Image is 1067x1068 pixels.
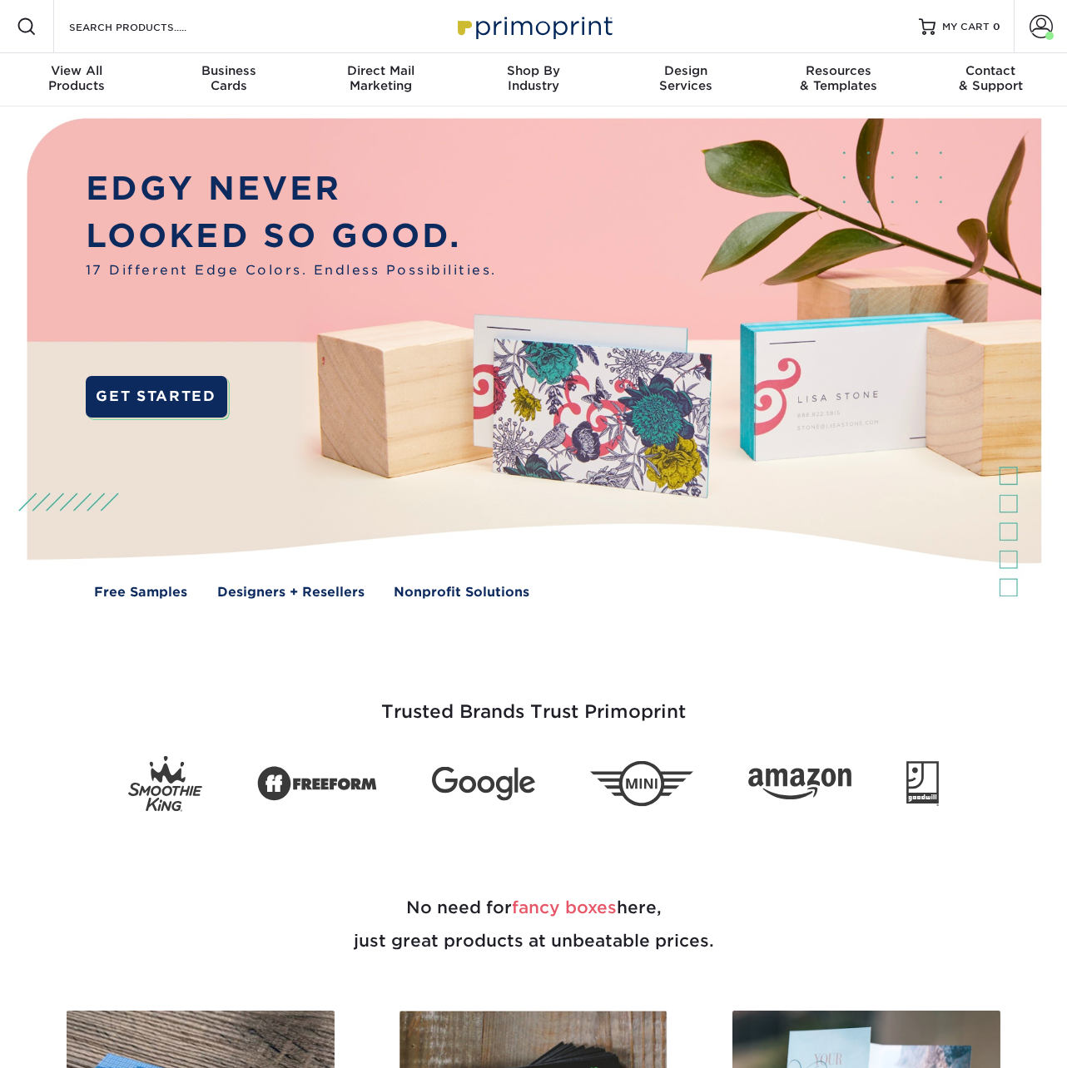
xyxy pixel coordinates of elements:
div: Cards [152,63,305,93]
img: Google [432,767,535,801]
span: Shop By [457,63,609,78]
a: Shop ByIndustry [457,53,609,106]
span: MY CART [942,20,990,34]
span: Business [152,63,305,78]
iframe: Google Customer Reviews [4,1017,141,1062]
input: SEARCH PRODUCTS..... [67,17,230,37]
span: 17 Different Edge Colors. Endless Possibilities. [86,260,497,279]
h2: No need for here, just great products at unbeatable prices. [47,851,1020,997]
span: 0 [993,21,1000,32]
img: Smoothie King [128,756,202,812]
a: Designers + Resellers [217,582,365,601]
a: Resources& Templates [762,53,915,106]
img: Mini [590,761,693,807]
img: Primoprint [450,8,617,44]
div: Industry [457,63,609,93]
span: Design [610,63,762,78]
a: Contact& Support [915,53,1067,106]
span: Direct Mail [305,63,457,78]
h3: Trusted Brands Trust Primoprint [47,661,1020,743]
img: Goodwill [906,761,939,806]
img: Amazon [748,768,851,799]
a: Free Samples [94,582,187,601]
span: fancy boxes [512,897,617,917]
a: Nonprofit Solutions [394,582,529,601]
div: & Support [915,63,1067,93]
a: DesignServices [610,53,762,106]
img: Freeform [257,757,377,810]
p: LOOKED SO GOOD. [86,212,497,260]
div: Marketing [305,63,457,93]
span: Contact [915,63,1067,78]
span: Resources [762,63,915,78]
div: Services [610,63,762,93]
a: GET STARTED [86,376,227,418]
a: Direct MailMarketing [305,53,457,106]
p: EDGY NEVER [86,165,497,213]
div: & Templates [762,63,915,93]
a: BusinessCards [152,53,305,106]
